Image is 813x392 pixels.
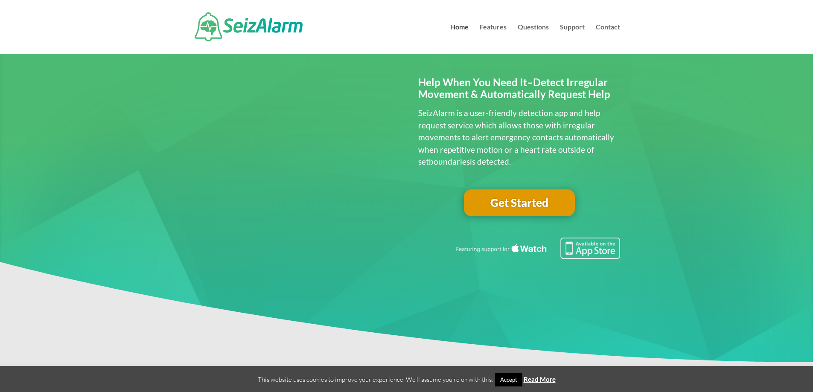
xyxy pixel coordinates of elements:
[450,24,469,54] a: Home
[480,24,507,54] a: Features
[495,373,522,386] a: Accept
[195,12,303,41] img: SeizAlarm
[258,375,556,383] span: This website uses cookies to improve your experience. We'll assume you're ok with this.
[455,251,620,261] a: Featuring seizure detection support for the Apple Watch
[455,238,620,259] img: Seizure detection available in the Apple App Store.
[429,157,470,166] span: boundaries
[418,107,620,168] p: SeizAlarm is a user-friendly detection app and help request service which allows those with irreg...
[596,24,620,54] a: Contact
[524,375,556,383] a: Read More
[560,24,585,54] a: Support
[418,76,620,105] h2: Help When You Need It–Detect Irregular Movement & Automatically Request Help
[518,24,549,54] a: Questions
[464,189,575,217] a: Get Started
